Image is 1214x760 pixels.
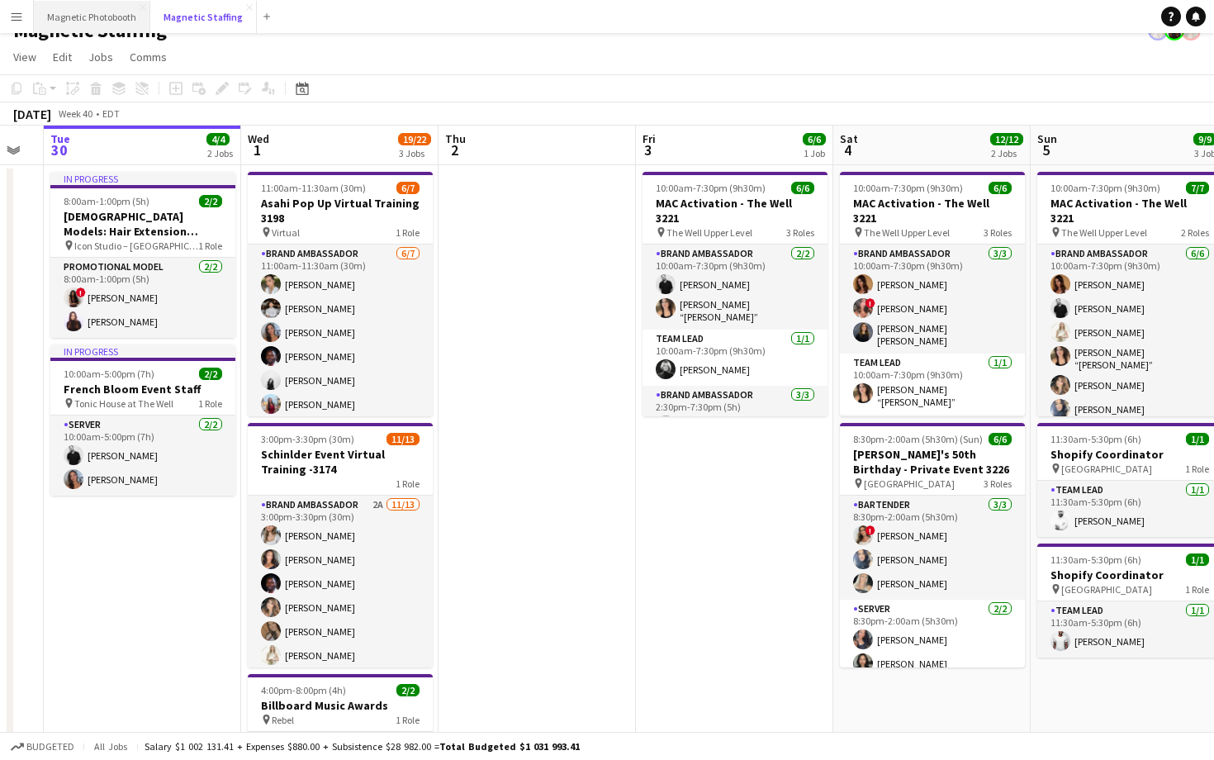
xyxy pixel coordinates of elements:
[102,107,120,120] div: EDT
[8,738,77,756] button: Budgeted
[791,182,814,194] span: 6/6
[198,397,222,410] span: 1 Role
[989,182,1012,194] span: 6/6
[74,397,173,410] span: Tonic House at The Well
[643,386,828,490] app-card-role: Brand Ambassador3/32:30pm-7:30pm (5h)
[396,182,420,194] span: 6/7
[840,447,1025,477] h3: [PERSON_NAME]'s 50th Birthday - Private Event 3226
[803,133,826,145] span: 6/6
[145,740,580,753] div: Salary $1 002 131.41 + Expenses $880.00 + Subsistence $28 982.00 =
[272,226,300,239] span: Virtual
[1035,140,1057,159] span: 5
[1050,433,1141,445] span: 11:30am-5:30pm (6h)
[643,245,828,330] app-card-role: Brand Ambassador2/210:00am-7:30pm (9h30m)[PERSON_NAME][PERSON_NAME] “[PERSON_NAME]” [PERSON_NAME]
[13,106,51,122] div: [DATE]
[199,195,222,207] span: 2/2
[840,354,1025,415] app-card-role: Team Lead1/110:00am-7:30pm (9h30m)[PERSON_NAME] “[PERSON_NAME]” [PERSON_NAME]
[64,368,154,380] span: 10:00am-5:00pm (7h)
[88,50,113,64] span: Jobs
[396,477,420,490] span: 1 Role
[46,46,78,68] a: Edit
[55,107,96,120] span: Week 40
[643,172,828,416] app-job-card: 10:00am-7:30pm (9h30m)6/6MAC Activation - The Well 3221 The Well Upper Level3 RolesBrand Ambassad...
[656,182,766,194] span: 10:00am-7:30pm (9h30m)
[50,258,235,338] app-card-role: Promotional Model2/28:00am-1:00pm (5h)![PERSON_NAME][PERSON_NAME]
[245,140,269,159] span: 1
[53,50,72,64] span: Edit
[386,433,420,445] span: 11/13
[1185,583,1209,596] span: 1 Role
[50,344,235,358] div: In progress
[1037,131,1057,146] span: Sun
[207,147,233,159] div: 2 Jobs
[643,330,828,386] app-card-role: Team Lead1/110:00am-7:30pm (9h30m)[PERSON_NAME]
[76,287,86,297] span: !
[50,416,235,496] app-card-role: Server2/210:00am-5:00pm (7h)[PERSON_NAME][PERSON_NAME]
[82,46,120,68] a: Jobs
[990,133,1023,145] span: 12/12
[50,131,70,146] span: Tue
[666,226,752,239] span: The Well Upper Level
[1186,553,1209,566] span: 1/1
[198,240,222,252] span: 1 Role
[1186,433,1209,445] span: 1/1
[396,714,420,726] span: 1 Role
[439,740,580,753] span: Total Budgeted $1 031 993.41
[840,172,1025,416] div: 10:00am-7:30pm (9h30m)6/6MAC Activation - The Well 3221 The Well Upper Level3 RolesBrand Ambassad...
[261,182,366,194] span: 11:00am-11:30am (30m)
[398,133,431,145] span: 19/22
[91,740,130,753] span: All jobs
[34,1,150,33] button: Magnetic Photobooth
[840,600,1025,680] app-card-role: Server2/28:30pm-2:00am (5h30m)[PERSON_NAME][PERSON_NAME]
[248,423,433,667] div: 3:00pm-3:30pm (30m)11/13Schinlder Event Virtual Training -31741 RoleBrand Ambassador2A11/133:00pm...
[123,46,173,68] a: Comms
[50,382,235,397] h3: French Bloom Event Staff
[853,433,983,445] span: 8:30pm-2:00am (5h30m) (Sun)
[840,496,1025,600] app-card-role: Bartender3/38:30pm-2:00am (5h30m)![PERSON_NAME][PERSON_NAME][PERSON_NAME]
[50,172,235,338] app-job-card: In progress8:00am-1:00pm (5h)2/2[DEMOGRAPHIC_DATA] Models: Hair Extension Models | 3321 Icon Stud...
[261,684,346,696] span: 4:00pm-8:00pm (4h)
[50,172,235,185] div: In progress
[13,50,36,64] span: View
[199,368,222,380] span: 2/2
[248,172,433,416] app-job-card: 11:00am-11:30am (30m)6/7Asahi Pop Up Virtual Training 3198 Virtual1 RoleBrand Ambassador6/711:00a...
[840,423,1025,667] div: 8:30pm-2:00am (5h30m) (Sun)6/6[PERSON_NAME]'s 50th Birthday - Private Event 3226 [GEOGRAPHIC_DATA...
[64,195,149,207] span: 8:00am-1:00pm (5h)
[248,447,433,477] h3: Schinlder Event Virtual Training -3174
[1050,553,1141,566] span: 11:30am-5:30pm (6h)
[130,50,167,64] span: Comms
[1061,226,1147,239] span: The Well Upper Level
[984,477,1012,490] span: 3 Roles
[643,131,656,146] span: Fri
[1061,583,1152,596] span: [GEOGRAPHIC_DATA]
[248,245,433,444] app-card-role: Brand Ambassador6/711:00am-11:30am (30m)[PERSON_NAME][PERSON_NAME][PERSON_NAME][PERSON_NAME][PERS...
[865,298,875,308] span: !
[7,46,43,68] a: View
[443,140,466,159] span: 2
[74,240,198,252] span: Icon Studio – [GEOGRAPHIC_DATA]
[853,182,963,194] span: 10:00am-7:30pm (9h30m)
[150,1,257,33] button: Magnetic Staffing
[1185,463,1209,475] span: 1 Role
[248,196,433,226] h3: Asahi Pop Up Virtual Training 3198
[396,684,420,696] span: 2/2
[445,131,466,146] span: Thu
[840,196,1025,226] h3: MAC Activation - The Well 3221
[786,226,814,239] span: 3 Roles
[864,226,950,239] span: The Well Upper Level
[640,140,656,159] span: 3
[48,140,70,159] span: 30
[396,226,420,239] span: 1 Role
[840,131,858,146] span: Sat
[248,698,433,713] h3: Billboard Music Awards
[26,741,74,753] span: Budgeted
[206,133,230,145] span: 4/4
[50,344,235,496] div: In progress10:00am-5:00pm (7h)2/2French Bloom Event Staff Tonic House at The Well1 RoleServer2/21...
[984,226,1012,239] span: 3 Roles
[643,196,828,226] h3: MAC Activation - The Well 3221
[837,140,858,159] span: 4
[865,525,875,535] span: !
